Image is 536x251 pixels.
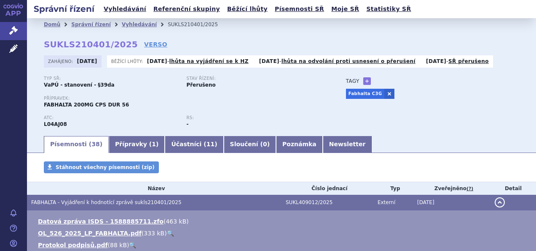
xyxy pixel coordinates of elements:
span: 11 [206,141,214,147]
span: 1 [152,141,156,147]
strong: [DATE] [77,58,97,64]
span: Externí [378,199,395,205]
strong: SUKLS210401/2025 [44,39,138,49]
p: RS: [186,115,320,120]
a: Běžící lhůty [225,3,270,15]
span: 88 kB [110,242,127,248]
li: ( ) [38,241,528,249]
th: Typ [373,182,413,195]
strong: [DATE] [426,58,446,64]
a: OL_526_2025_LP_FABHALTA.pdf [38,230,142,237]
li: SUKLS210401/2025 [168,18,229,31]
strong: - [186,121,188,127]
span: FABHALTA 200MG CPS DUR 56 [44,102,129,108]
th: Číslo jednací [281,182,373,195]
a: Písemnosti (38) [44,136,109,153]
td: SUKL409012/2025 [281,195,373,210]
strong: Přerušeno [186,82,215,88]
a: Fabhalta C3G [346,89,384,99]
li: ( ) [38,229,528,237]
a: Správní řízení [71,22,111,27]
a: Datová zpráva ISDS - 1588885711.zfo [38,218,163,225]
strong: [DATE] [259,58,279,64]
p: Typ SŘ: [44,76,178,81]
span: FABHALTA - Vyjádření k hodnotící zprávě sukls210401/2025 [31,199,182,205]
a: Moje SŘ [329,3,362,15]
span: 0 [263,141,267,147]
span: 463 kB [166,218,186,225]
a: lhůta na odvolání proti usnesení o přerušení [281,58,415,64]
button: detail [495,197,505,207]
abbr: (?) [466,186,473,192]
a: lhůta na vyjádření se k HZ [169,58,249,64]
li: ( ) [38,217,528,226]
a: Účastníci (11) [165,136,223,153]
p: Stav řízení: [186,76,320,81]
a: Protokol podpisů.pdf [38,242,108,248]
span: 333 kB [144,230,164,237]
a: VERSO [144,40,167,49]
a: Newsletter [323,136,372,153]
a: Vyhledávání [122,22,157,27]
a: Vyhledávání [101,3,149,15]
span: Zahájeno: [48,58,75,65]
a: Sloučení (0) [224,136,276,153]
span: Běžící lhůty: [111,58,145,65]
a: SŘ přerušeno [448,58,489,64]
strong: VaPÚ - stanovení - §39da [44,82,115,88]
td: [DATE] [413,195,490,210]
a: Stáhnout všechny písemnosti (zip) [44,161,159,173]
a: 🔍 [129,242,136,248]
a: Statistiky SŘ [364,3,413,15]
p: - [259,58,415,65]
th: Detail [490,182,536,195]
h2: Správní řízení [27,3,101,15]
span: Stáhnout všechny písemnosti (zip) [56,164,155,170]
p: Přípravek: [44,96,329,101]
a: + [363,77,371,85]
th: Název [27,182,281,195]
a: Písemnosti SŘ [272,3,327,15]
a: Referenční skupiny [151,3,222,15]
a: 🔍 [167,230,174,237]
strong: [DATE] [147,58,167,64]
th: Zveřejněno [413,182,490,195]
a: Poznámka [276,136,323,153]
h3: Tagy [346,76,359,86]
a: Domů [44,22,60,27]
strong: IPTAKOPAN [44,121,67,127]
p: ATC: [44,115,178,120]
p: - [147,58,249,65]
span: 38 [91,141,99,147]
a: Přípravky (1) [109,136,165,153]
p: - [426,58,489,65]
